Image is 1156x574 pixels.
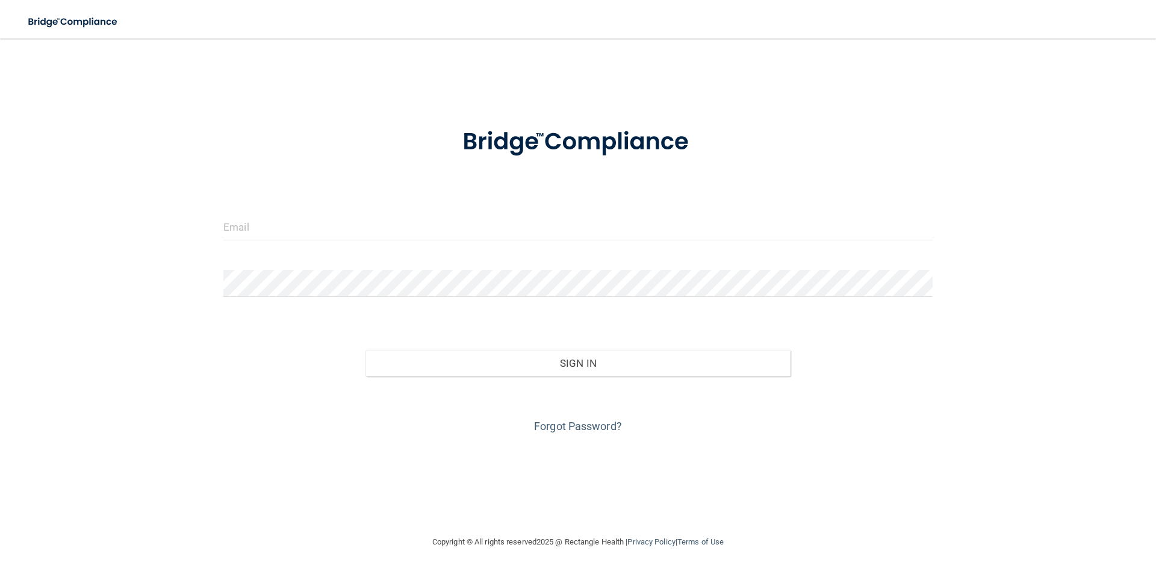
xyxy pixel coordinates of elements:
[18,10,129,34] img: bridge_compliance_login_screen.278c3ca4.svg
[358,523,798,561] div: Copyright © All rights reserved 2025 @ Rectangle Health | |
[365,350,791,376] button: Sign In
[677,537,724,546] a: Terms of Use
[534,420,622,432] a: Forgot Password?
[438,111,718,173] img: bridge_compliance_login_screen.278c3ca4.svg
[627,537,675,546] a: Privacy Policy
[223,213,933,240] input: Email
